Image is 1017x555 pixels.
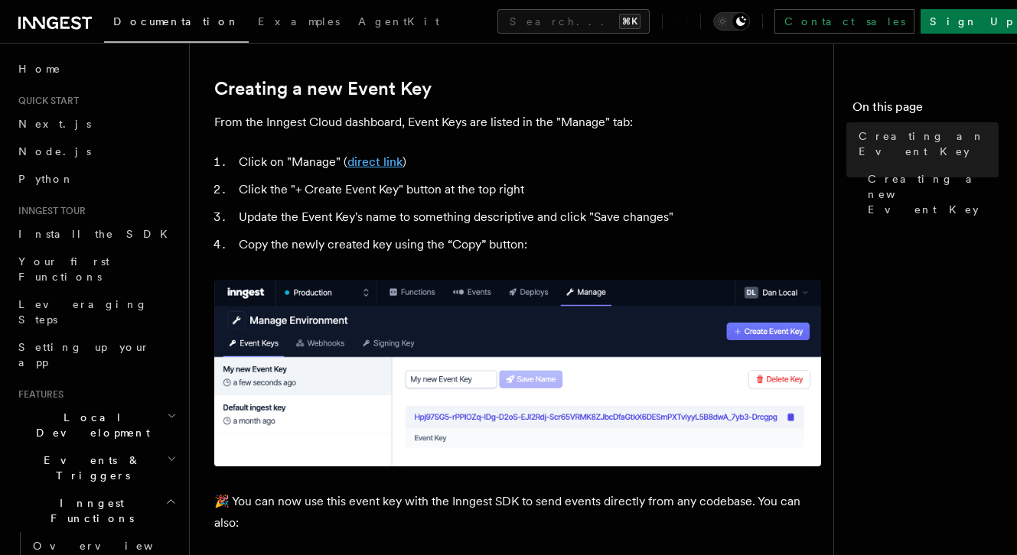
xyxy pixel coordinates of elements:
a: Your first Functions [12,248,180,290]
li: Update the Event Key's name to something descriptive and click "Save changes" [234,206,821,228]
span: Inngest Functions [12,495,165,526]
span: Python [18,173,74,185]
li: Click the "+ Create Event Key" button at the top right [234,179,821,200]
span: Local Development [12,410,167,440]
h4: On this page [852,98,999,122]
a: Leveraging Steps [12,290,180,333]
span: Events & Triggers [12,453,167,483]
span: Inngest tour [12,205,86,217]
span: Setting up your app [18,341,150,368]
button: Toggle dark mode [713,12,750,31]
button: Local Development [12,404,180,446]
span: Creating an Event Key [859,128,999,159]
span: AgentKit [358,15,439,28]
span: Quick start [12,95,79,107]
a: Contact sales [774,9,914,34]
span: Examples [258,15,340,28]
a: Next.js [12,110,180,138]
a: Node.js [12,138,180,165]
a: Examples [249,5,349,41]
span: Overview [33,540,191,552]
span: Features [12,388,64,401]
a: Home [12,55,180,83]
a: direct link [347,154,403,169]
a: Creating an Event Key [852,122,999,165]
p: 🎉 You can now use this event key with the Inngest SDK to send events directly from any codebase. ... [214,491,821,534]
button: Inngest Functions [12,489,180,532]
span: Documentation [113,15,240,28]
span: Leveraging Steps [18,298,148,326]
a: Install the SDK [12,220,180,248]
span: Your first Functions [18,255,109,283]
button: Search...⌘K [497,9,650,34]
span: Next.js [18,118,91,130]
a: Documentation [104,5,249,43]
span: Home [18,61,61,76]
kbd: ⌘K [619,14,641,29]
p: From the Inngest Cloud dashboard, Event Keys are listed in the "Manage" tab: [214,112,821,133]
a: Creating a new Event Key [862,165,999,223]
span: Creating a new Event Key [868,171,999,217]
li: Copy the newly created key using the “Copy” button: [234,234,821,255]
li: Click on "Manage" ( ) [234,151,821,173]
span: Install the SDK [18,228,177,240]
span: Node.js [18,145,91,157]
a: Creating a new Event Key [214,78,432,99]
a: AgentKit [349,5,448,41]
img: A newly created Event Key in the Inngest Cloud dashboard [214,280,821,466]
a: Setting up your app [12,333,180,376]
button: Events & Triggers [12,446,180,489]
a: Python [12,165,180,193]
